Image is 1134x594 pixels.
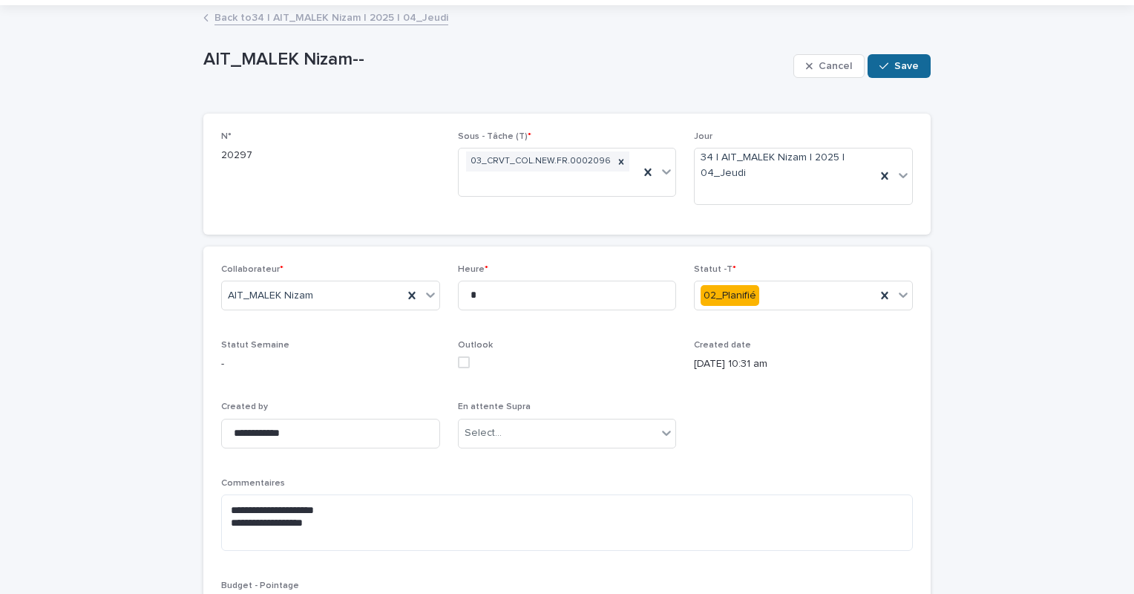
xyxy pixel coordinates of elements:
span: 34 | AIT_MALEK Nizam | 2025 | 04_Jeudi [701,150,870,181]
span: Cancel [819,61,852,71]
span: Statut Semaine [221,341,289,350]
button: Save [868,54,931,78]
span: Statut -T [694,265,736,274]
span: Created by [221,402,268,411]
span: N° [221,132,232,141]
span: Heure [458,265,488,274]
p: 20297 [221,148,440,163]
span: AIT_MALEK Nizam [228,288,313,304]
span: Sous - Tâche (T) [458,132,531,141]
span: Created date [694,341,751,350]
div: 02_Planifié [701,285,759,307]
p: [DATE] 10:31 am [694,356,913,372]
div: 03_CRVT_COL.NEW.FR.0002096 [466,151,613,172]
span: En attente Supra [458,402,531,411]
a: Back to34 | AIT_MALEK Nizam | 2025 | 04_Jeudi [214,8,448,25]
span: Commentaires [221,479,285,488]
div: Select... [465,425,502,441]
span: Budget - Pointage [221,581,299,590]
span: Collaborateur [221,265,283,274]
button: Cancel [793,54,865,78]
p: - [221,356,440,372]
span: Jour [694,132,712,141]
p: AIT_MALEK Nizam-- [203,49,787,71]
span: Outlook [458,341,493,350]
span: Save [894,61,919,71]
